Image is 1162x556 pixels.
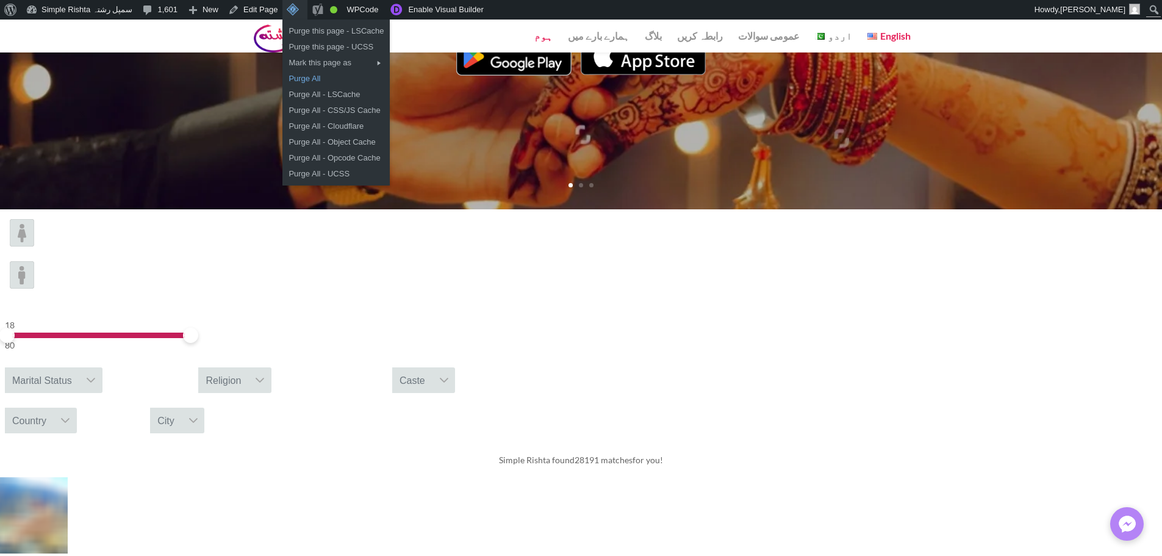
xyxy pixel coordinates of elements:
div: Good [330,6,337,13]
a: 3 [589,183,594,187]
a: 2 [579,183,583,187]
span: Simple Rishta found for you! [499,455,663,465]
a: Purge All - CSS/JS Cache [282,103,390,118]
a: English [867,32,911,52]
div: Caste [392,367,432,393]
span: اردو [828,30,852,42]
a: Purge All - Object Cache [282,134,390,150]
a: عمومی سوالات [738,32,800,52]
div: 80 [5,338,189,353]
a: Purge this page - UCSS [282,39,390,55]
img: Google Play [456,37,572,75]
div: Religion [198,367,248,393]
div: Country [5,408,54,433]
a: اردو [815,32,852,52]
div: Marital Status [5,367,79,393]
a: Purge All [282,71,390,87]
div: Mark this page as [282,55,390,71]
a: Purge All - Opcode Cache [282,150,390,166]
img: Messenger [1115,512,1139,536]
a: Purge All - UCSS [282,166,390,182]
a: 1 [568,183,573,187]
a: Purge this page - LSCache [282,23,390,39]
span: 28191 matches [575,455,633,465]
span: English [880,30,911,42]
span: [PERSON_NAME] [1060,5,1125,14]
a: Purge All - Cloudflare [282,118,390,134]
a: بلاگ [645,32,662,52]
div: City [150,408,182,433]
img: Simple Rishta سمپل رشتہ [254,20,321,52]
div: 18 [5,318,189,333]
a: ہمارے بارے میں [568,32,629,52]
a: رابطہ کریں [677,32,723,52]
a: Purge All - LSCache [282,87,390,103]
a: ہوم [534,32,553,52]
